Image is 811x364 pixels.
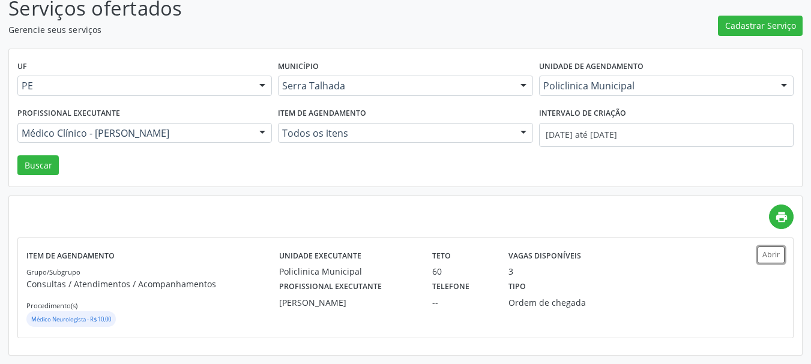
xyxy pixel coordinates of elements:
label: Profissional executante [279,278,382,296]
label: UF [17,58,27,76]
small: Grupo/Subgrupo [26,267,80,276]
label: Tipo [508,278,526,296]
span: Cadastrar Serviço [725,19,796,32]
label: Unidade executante [279,246,361,265]
button: Buscar [17,155,59,176]
div: Policlinica Municipal [279,265,415,278]
label: Item de agendamento [278,104,366,123]
span: PE [22,80,247,92]
p: Consultas / Atendimentos / Acompanhamentos [26,278,279,290]
label: Teto [432,246,451,265]
button: Abrir [758,246,785,263]
span: Serra Talhada [282,80,508,92]
input: Selecione um intervalo [539,123,794,147]
a: print [769,204,794,229]
div: [PERSON_NAME] [279,296,415,309]
label: Município [278,58,319,76]
label: Intervalo de criação [539,104,626,123]
small: Procedimento(s) [26,301,77,310]
label: Vagas disponíveis [508,246,581,265]
i: print [775,210,788,224]
div: 3 [508,265,513,278]
label: Profissional executante [17,104,120,123]
label: Telefone [432,278,469,296]
label: Unidade de agendamento [539,58,644,76]
button: Cadastrar Serviço [718,16,803,36]
div: Ordem de chegada [508,296,606,309]
span: Policlinica Municipal [543,80,769,92]
div: 60 [432,265,492,278]
div: -- [432,296,492,309]
span: Todos os itens [282,127,508,139]
span: Médico Clínico - [PERSON_NAME] [22,127,247,139]
p: Gerencie seus serviços [8,23,564,36]
label: Item de agendamento [26,246,115,265]
small: Médico Neurologista - R$ 10,00 [31,315,111,323]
